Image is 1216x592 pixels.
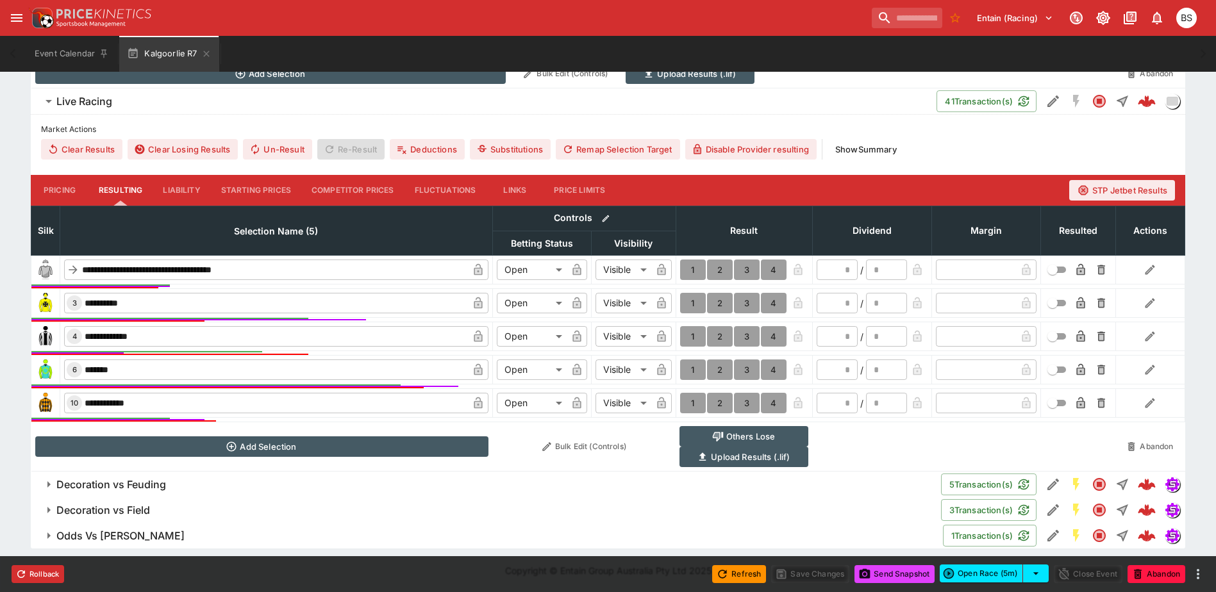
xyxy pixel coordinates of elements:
[301,175,404,206] button: Competitor Prices
[56,21,126,27] img: Sportsbook Management
[1040,206,1115,255] th: Resulted
[390,139,465,160] button: Deductions
[1165,502,1180,518] div: simulator
[860,397,863,410] div: /
[679,447,808,467] button: Upload Results (.lif)
[1065,90,1088,113] button: SGM Disabled
[5,6,28,29] button: open drawer
[707,393,733,413] button: 2
[153,175,210,206] button: Liability
[1134,88,1160,114] a: 9809a935-81f7-44e5-a76d-d1e967d9f529
[1042,524,1065,547] button: Edit Detail
[1165,477,1179,491] img: simulator
[70,299,79,308] span: 3
[596,293,651,313] div: Visible
[1165,529,1179,543] img: simulator
[31,497,941,523] button: Decoration vs Field
[35,393,56,413] img: runner 10
[707,359,733,380] button: 2
[31,88,937,114] button: Live Racing
[497,293,567,313] div: Open
[761,293,787,313] button: 4
[496,436,672,457] button: Bulk Edit (Controls)
[1065,473,1088,496] button: SGM Enabled
[1119,6,1142,29] button: Documentation
[1165,477,1180,492] div: simulator
[872,8,942,28] input: search
[119,36,219,72] button: Kalgoorlie R7
[243,139,312,160] button: Un-Result
[1138,92,1156,110] div: 9809a935-81f7-44e5-a76d-d1e967d9f529
[734,326,760,347] button: 3
[492,206,676,231] th: Controls
[1165,94,1179,108] img: liveracing
[1069,180,1175,201] button: STP Jetbet Results
[220,224,332,239] span: Selection Name (5)
[860,330,863,343] div: /
[470,139,551,160] button: Substitutions
[211,175,301,206] button: Starting Prices
[812,206,931,255] th: Dividend
[712,565,766,583] button: Refresh
[734,393,760,413] button: 3
[35,293,56,313] img: runner 3
[497,359,567,380] div: Open
[626,63,754,84] button: Upload Results (.lif)
[1138,475,1156,493] div: 0964e884-20b5-4915-aead-ab1003bd4a22
[1172,4,1201,32] button: Brendan Scoble
[56,478,166,491] h6: Decoration vs Feuding
[1138,501,1156,519] img: logo-cerberus--red.svg
[56,504,150,517] h6: Decoration vs Field
[931,206,1040,255] th: Margin
[31,206,60,255] th: Silk
[680,393,706,413] button: 1
[969,8,1061,28] button: Select Tenant
[486,175,544,206] button: Links
[497,326,567,347] div: Open
[1134,497,1160,523] a: 6de76772-33e8-4d6f-b03c-7e961feea01d
[1065,6,1088,29] button: Connected to PK
[761,326,787,347] button: 4
[31,523,943,548] button: Odds Vs [PERSON_NAME]
[12,565,64,583] button: Rollback
[596,326,651,347] div: Visible
[1165,528,1180,543] div: simulator
[854,565,935,583] button: Send Snapshot
[1128,565,1185,583] button: Abandon
[940,564,1049,582] div: split button
[1134,523,1160,548] a: 8b5d5224-d181-478c-89a0-6938b7484d44
[761,393,787,413] button: 4
[70,365,79,374] span: 6
[1111,473,1134,496] button: Straight
[35,259,56,280] img: blank-silk.png
[1092,528,1107,543] svg: Closed
[1165,503,1179,517] img: simulator
[860,363,863,377] div: /
[734,259,760,280] button: 3
[35,326,56,347] img: runner 4
[68,399,81,407] span: 10
[31,175,88,206] button: Pricing
[596,359,651,380] div: Visible
[734,293,760,313] button: 3
[1119,436,1181,457] button: Abandon
[1042,90,1065,113] button: Edit Detail
[128,139,238,160] button: Clear Losing Results
[1088,498,1111,522] button: Closed
[317,139,385,160] span: Re-Result
[27,36,117,72] button: Event Calendar
[940,564,1023,582] button: Open Race (5m)
[556,139,680,160] button: Remap Selection Target
[597,210,614,227] button: Bulk edit
[88,175,153,206] button: Resulting
[937,90,1037,112] button: 41Transaction(s)
[1065,498,1088,522] button: SGM Enabled
[680,259,706,280] button: 1
[1111,90,1134,113] button: Straight
[761,259,787,280] button: 4
[31,472,941,497] button: Decoration vs Feuding
[941,473,1037,495] button: 5Transaction(s)
[680,293,706,313] button: 1
[1138,527,1156,545] img: logo-cerberus--red.svg
[41,139,122,160] button: Clear Results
